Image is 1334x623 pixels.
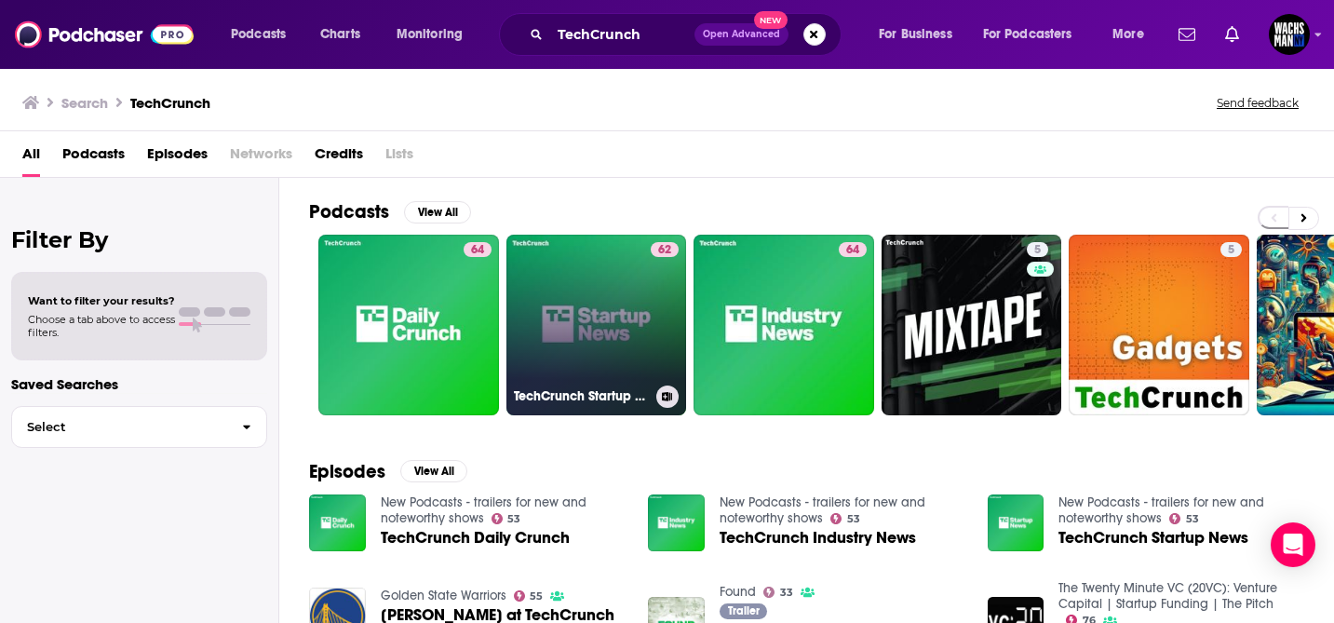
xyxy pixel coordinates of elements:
a: Golden State Warriors [381,588,506,603]
a: 62 [651,242,679,257]
h2: Episodes [309,460,385,483]
span: For Podcasters [983,21,1072,47]
div: Open Intercom Messenger [1271,522,1315,567]
a: 62TechCrunch Startup News [506,235,687,415]
a: All [22,139,40,177]
img: TechCrunch Industry News [648,494,705,551]
button: open menu [866,20,976,49]
button: Open AdvancedNew [694,23,788,46]
div: Search podcasts, credits, & more... [517,13,859,56]
a: 5 [1220,242,1242,257]
img: TechCrunch Daily Crunch [309,494,366,551]
a: PodcastsView All [309,200,471,223]
a: New Podcasts - trailers for new and noteworthy shows [1058,494,1264,526]
span: Charts [320,21,360,47]
span: Lists [385,139,413,177]
span: Trailer [728,605,760,616]
button: open menu [218,20,310,49]
span: 55 [530,592,543,601]
img: Podchaser - Follow, Share and Rate Podcasts [15,17,194,52]
a: TechCrunch Startup News [1058,530,1248,546]
span: 64 [471,241,484,260]
span: 62 [658,241,671,260]
p: Saved Searches [11,375,267,393]
a: 53 [492,513,521,524]
button: Select [11,406,267,448]
span: Select [12,421,227,433]
span: Podcasts [231,21,286,47]
button: Send feedback [1211,95,1304,111]
h3: TechCrunch [130,94,210,112]
span: Networks [230,139,292,177]
input: Search podcasts, credits, & more... [550,20,694,49]
a: 64 [694,235,874,415]
span: 5 [1034,241,1041,260]
span: For Business [879,21,952,47]
a: TechCrunch Daily Crunch [381,530,570,546]
a: Found [720,584,756,600]
a: 5 [882,235,1062,415]
span: 5 [1228,241,1234,260]
a: 53 [830,513,860,524]
a: Podcasts [62,139,125,177]
span: Monitoring [397,21,463,47]
span: 53 [507,515,520,523]
span: Want to filter your results? [28,294,175,307]
h3: TechCrunch Startup News [514,388,649,404]
a: New Podcasts - trailers for new and noteworthy shows [381,494,586,526]
a: 5 [1027,242,1048,257]
a: Show notifications dropdown [1171,19,1203,50]
button: View All [404,201,471,223]
span: 53 [1186,515,1199,523]
span: Choose a tab above to access filters. [28,313,175,339]
span: 53 [847,515,860,523]
span: Open Advanced [703,30,780,39]
a: New Podcasts - trailers for new and noteworthy shows [720,494,925,526]
h2: Filter By [11,226,267,253]
a: 64 [318,235,499,415]
button: open menu [971,20,1099,49]
span: Logged in as WachsmanNY [1269,14,1310,55]
a: 53 [1169,513,1199,524]
button: open menu [1099,20,1167,49]
a: 64 [839,242,867,257]
button: open menu [384,20,487,49]
a: 55 [514,590,544,602]
button: Show profile menu [1269,14,1310,55]
span: 64 [846,241,859,260]
a: Episodes [147,139,208,177]
a: The Twenty Minute VC (20VC): Venture Capital | Startup Funding | The Pitch [1058,580,1277,612]
a: EpisodesView All [309,460,467,483]
button: View All [400,460,467,482]
a: Show notifications dropdown [1218,19,1246,50]
a: Charts [308,20,371,49]
span: More [1112,21,1144,47]
img: User Profile [1269,14,1310,55]
span: New [754,11,788,29]
a: 64 [464,242,492,257]
a: TechCrunch Industry News [720,530,916,546]
img: TechCrunch Startup News [988,494,1044,551]
h3: Search [61,94,108,112]
span: 33 [780,589,793,597]
a: 33 [763,587,793,598]
a: 5 [1069,235,1249,415]
a: Credits [315,139,363,177]
h2: Podcasts [309,200,389,223]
